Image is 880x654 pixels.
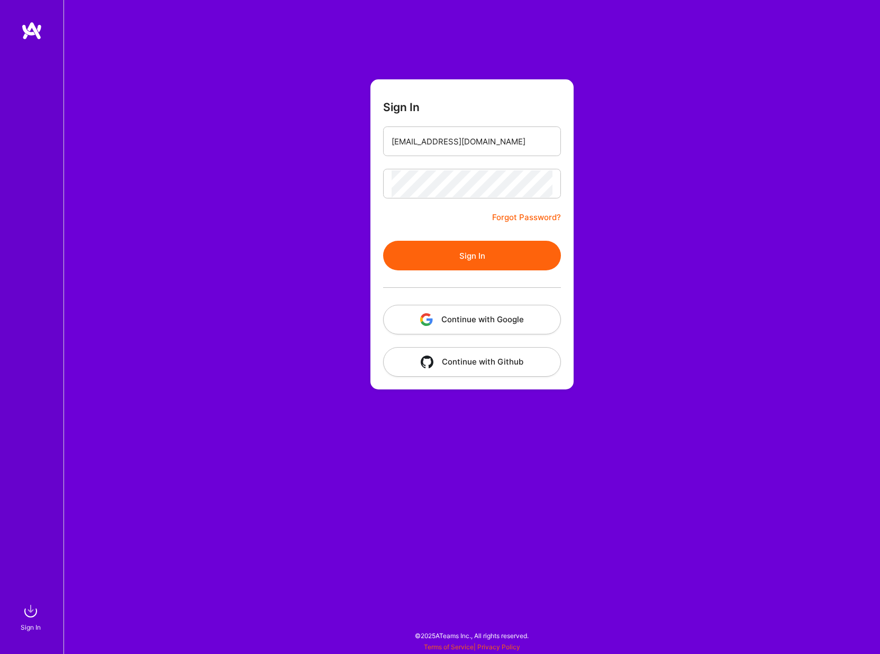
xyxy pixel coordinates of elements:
img: sign in [20,601,41,622]
img: icon [420,313,433,326]
img: icon [421,356,433,368]
button: Continue with Google [383,305,561,334]
img: logo [21,21,42,40]
a: sign inSign In [22,601,41,633]
span: | [424,643,520,651]
a: Terms of Service [424,643,474,651]
button: Continue with Github [383,347,561,377]
a: Forgot Password? [492,211,561,224]
h3: Sign In [383,101,420,114]
a: Privacy Policy [477,643,520,651]
div: © 2025 ATeams Inc., All rights reserved. [63,622,880,649]
button: Sign In [383,241,561,270]
input: Email... [392,128,552,155]
div: Sign In [21,622,41,633]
